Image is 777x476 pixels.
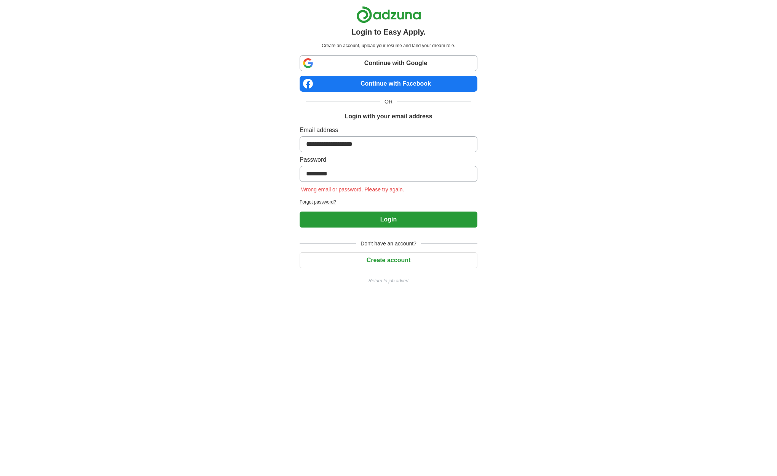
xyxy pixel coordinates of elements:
label: Password [300,155,477,164]
a: Create account [300,257,477,263]
label: Email address [300,126,477,135]
span: Wrong email or password. Please try again. [300,186,406,193]
p: Create an account, upload your resume and land your dream role. [301,42,476,49]
a: Continue with Facebook [300,76,477,92]
h1: Login to Easy Apply. [351,26,426,38]
h1: Login with your email address [345,112,432,121]
button: Login [300,212,477,228]
img: Adzuna logo [356,6,421,23]
span: OR [380,98,397,106]
button: Create account [300,252,477,268]
a: Forgot password? [300,199,477,205]
a: Return to job advert [300,277,477,284]
a: Continue with Google [300,55,477,71]
span: Don't have an account? [356,240,421,248]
